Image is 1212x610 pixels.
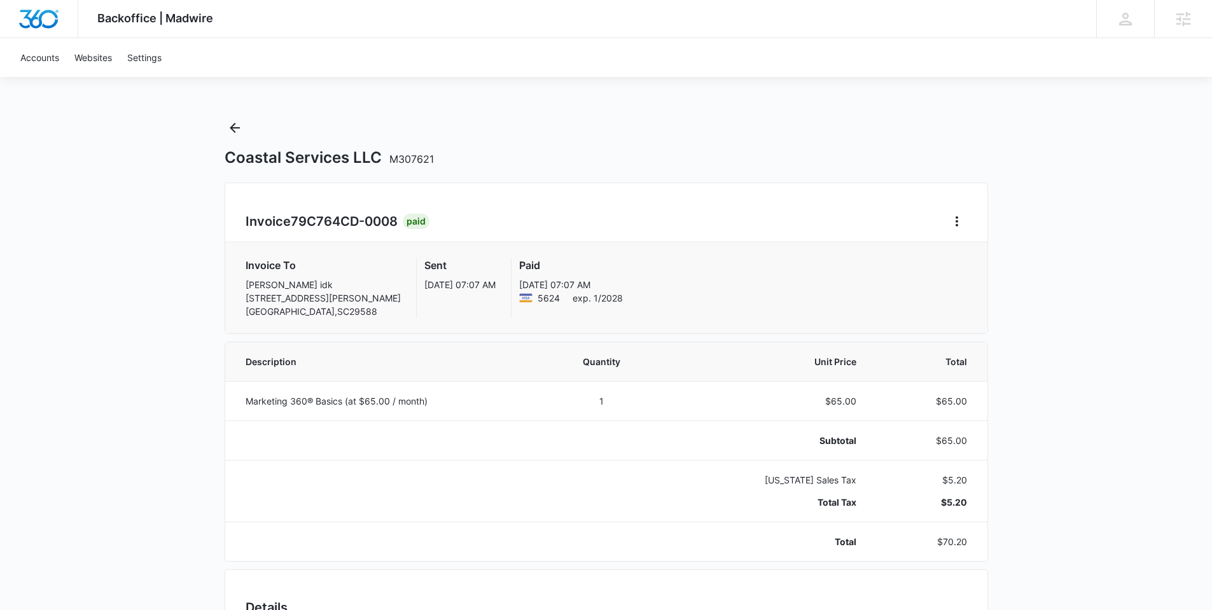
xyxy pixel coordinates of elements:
div: Paid [403,214,429,229]
span: Visa ending with [538,291,560,305]
button: Home [947,211,967,232]
h3: Invoice To [246,258,401,273]
p: $65.00 [676,394,856,408]
p: $65.00 [887,394,966,408]
p: [DATE] 07:07 AM [519,278,623,291]
button: Back [225,118,245,138]
span: Unit Price [676,355,856,368]
span: exp. 1/2028 [573,291,623,305]
span: Quantity [559,355,646,368]
h3: Sent [424,258,496,273]
span: Backoffice | Madwire [97,11,213,25]
h3: Paid [519,258,623,273]
p: $5.20 [887,496,966,509]
p: Subtotal [676,434,856,447]
p: [DATE] 07:07 AM [424,278,496,291]
a: Websites [67,38,120,77]
a: Settings [120,38,169,77]
p: $5.20 [887,473,966,487]
p: Total Tax [676,496,856,509]
p: $65.00 [887,434,966,447]
span: Total [887,355,966,368]
p: $70.20 [887,535,966,548]
p: [US_STATE] Sales Tax [676,473,856,487]
span: Description [246,355,528,368]
span: M307621 [389,153,434,165]
h2: Invoice [246,212,403,231]
a: Accounts [13,38,67,77]
span: 79C764CD-0008 [291,214,398,229]
p: [PERSON_NAME] idk [STREET_ADDRESS][PERSON_NAME] [GEOGRAPHIC_DATA] , SC 29588 [246,278,401,318]
p: Marketing 360® Basics (at $65.00 / month) [246,394,528,408]
td: 1 [543,381,661,420]
p: Total [676,535,856,548]
h1: Coastal Services LLC [225,148,434,167]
